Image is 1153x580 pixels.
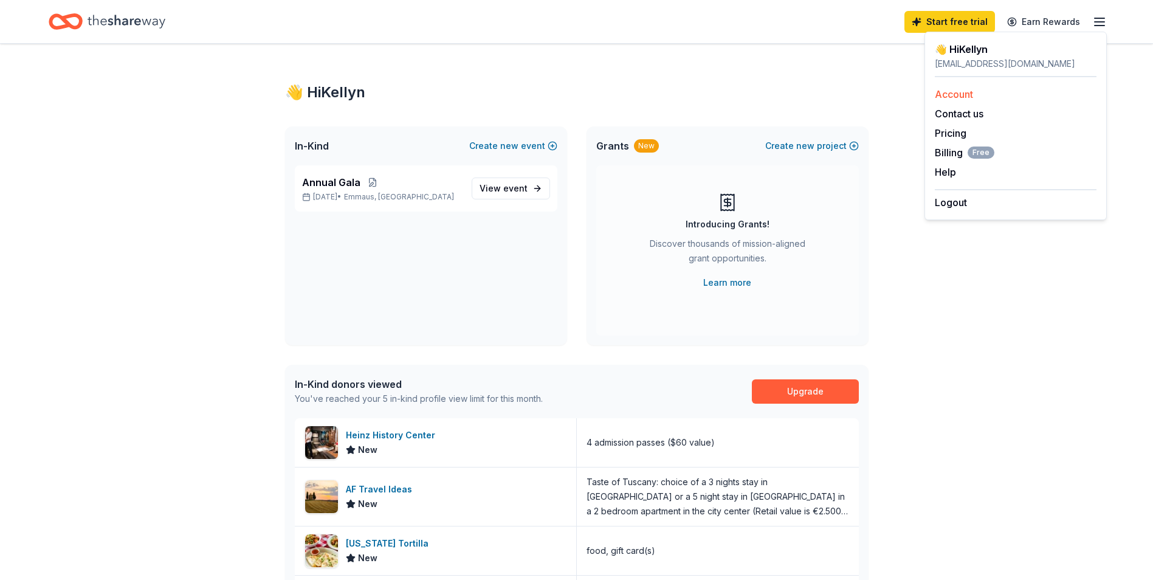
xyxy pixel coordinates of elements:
[302,175,360,190] span: Annual Gala
[765,139,859,153] button: Createnewproject
[358,497,377,511] span: New
[472,178,550,199] a: View event
[587,435,715,450] div: 4 admission passes ($60 value)
[344,192,454,202] span: Emmaus, [GEOGRAPHIC_DATA]
[587,544,655,558] div: food, gift card(s)
[358,443,377,457] span: New
[346,428,440,443] div: Heinz History Center
[305,534,338,567] img: Image for California Tortilla
[935,88,973,100] a: Account
[305,426,338,459] img: Image for Heinz History Center
[49,7,165,36] a: Home
[469,139,557,153] button: Createnewevent
[285,83,869,102] div: 👋 Hi Kellyn
[305,480,338,513] img: Image for AF Travel Ideas
[935,127,966,139] a: Pricing
[480,181,528,196] span: View
[1000,11,1087,33] a: Earn Rewards
[358,551,377,565] span: New
[346,536,433,551] div: [US_STATE] Tortilla
[935,57,1096,71] div: [EMAIL_ADDRESS][DOMAIN_NAME]
[703,275,751,290] a: Learn more
[645,236,810,271] div: Discover thousands of mission-aligned grant opportunities.
[634,139,659,153] div: New
[796,139,814,153] span: new
[935,145,994,160] button: BillingFree
[686,217,769,232] div: Introducing Grants!
[295,139,329,153] span: In-Kind
[935,106,983,121] button: Contact us
[596,139,629,153] span: Grants
[302,192,462,202] p: [DATE] •
[968,147,994,159] span: Free
[752,379,859,404] a: Upgrade
[346,482,417,497] div: AF Travel Ideas
[935,165,956,179] button: Help
[904,11,995,33] a: Start free trial
[935,195,967,210] button: Logout
[500,139,518,153] span: new
[503,183,528,193] span: event
[295,377,543,392] div: In-Kind donors viewed
[587,475,849,519] div: Taste of Tuscany: choice of a 3 nights stay in [GEOGRAPHIC_DATA] or a 5 night stay in [GEOGRAPHIC...
[935,145,994,160] span: Billing
[935,42,1096,57] div: 👋 Hi Kellyn
[295,392,543,406] div: You've reached your 5 in-kind profile view limit for this month.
